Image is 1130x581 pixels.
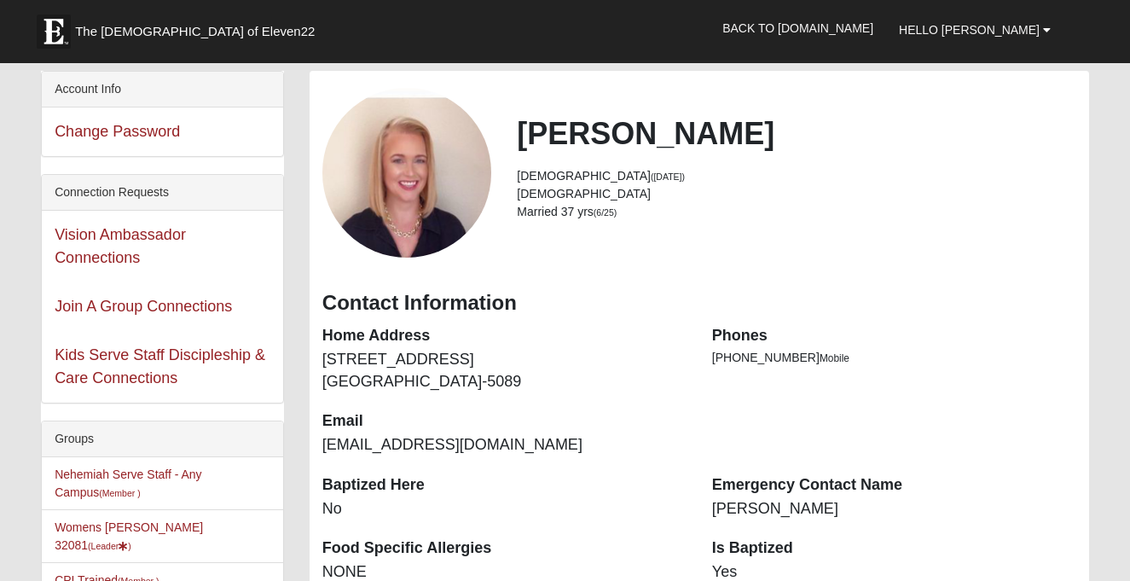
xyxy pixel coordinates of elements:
[75,23,315,40] span: The [DEMOGRAPHIC_DATA] of Eleven22
[712,349,1076,367] li: [PHONE_NUMBER]
[55,226,186,266] a: Vision Ambassador Connections
[899,23,1040,37] span: Hello [PERSON_NAME]
[322,410,687,433] dt: Email
[322,325,687,347] dt: Home Address
[55,123,180,140] a: Change Password
[712,474,1076,497] dt: Emergency Contact Name
[594,207,617,218] small: (6/25)
[517,185,1076,203] li: [DEMOGRAPHIC_DATA]
[322,88,492,258] a: View Fullsize Photo
[55,346,265,386] a: Kids Serve Staff Discipleship & Care Connections
[42,72,283,107] div: Account Info
[88,541,131,551] small: (Leader )
[712,325,1076,347] dt: Phones
[99,488,140,498] small: (Member )
[712,498,1076,520] dd: [PERSON_NAME]
[651,171,685,182] small: ([DATE])
[886,9,1063,51] a: Hello [PERSON_NAME]
[322,537,687,560] dt: Food Specific Allergies
[55,520,203,552] a: Womens [PERSON_NAME] 32081(Leader)
[322,291,1076,316] h3: Contact Information
[55,468,202,499] a: Nehemiah Serve Staff - Any Campus(Member )
[820,352,849,364] span: Mobile
[517,203,1076,221] li: Married 37 yrs
[42,175,283,211] div: Connection Requests
[710,7,886,49] a: Back to [DOMAIN_NAME]
[322,434,687,456] dd: [EMAIL_ADDRESS][DOMAIN_NAME]
[322,349,687,392] dd: [STREET_ADDRESS] [GEOGRAPHIC_DATA]-5089
[28,6,369,49] a: The [DEMOGRAPHIC_DATA] of Eleven22
[517,115,1076,152] h2: [PERSON_NAME]
[712,537,1076,560] dt: Is Baptized
[517,167,1076,185] li: [DEMOGRAPHIC_DATA]
[55,298,232,315] a: Join A Group Connections
[37,15,71,49] img: Eleven22 logo
[42,421,283,457] div: Groups
[322,498,687,520] dd: No
[322,474,687,497] dt: Baptized Here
